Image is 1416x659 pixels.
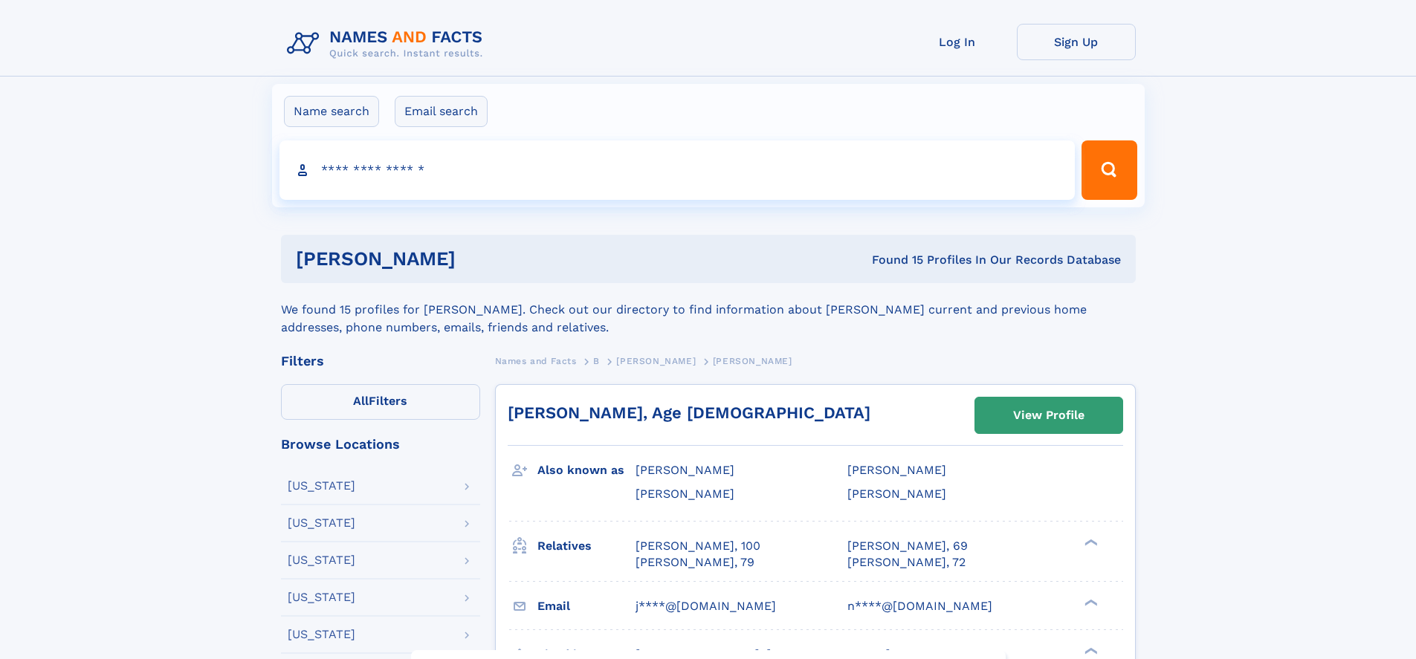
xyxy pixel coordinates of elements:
a: B [593,351,600,370]
div: We found 15 profiles for [PERSON_NAME]. Check out our directory to find information about [PERSON... [281,283,1136,337]
div: Filters [281,354,480,368]
span: [PERSON_NAME] [713,356,792,366]
input: search input [279,140,1076,200]
button: Search Button [1082,140,1137,200]
span: [PERSON_NAME] [636,463,734,477]
div: ❯ [1081,597,1099,607]
a: [PERSON_NAME], 100 [636,538,760,554]
a: Names and Facts [495,351,577,370]
div: [US_STATE] [288,517,355,529]
a: Log In [898,24,1017,60]
h3: Relatives [537,533,636,559]
a: Sign Up [1017,24,1136,60]
h3: Email [537,594,636,619]
div: View Profile [1013,398,1084,432]
a: [PERSON_NAME], 72 [847,554,966,571]
span: [PERSON_NAME] [847,487,946,501]
a: View Profile [975,397,1122,433]
div: Found 15 Profiles In Our Records Database [664,252,1121,268]
div: [US_STATE] [288,480,355,492]
div: [US_STATE] [288,629,355,640]
h1: [PERSON_NAME] [296,250,664,268]
a: [PERSON_NAME], 79 [636,554,754,571]
label: Email search [395,96,488,127]
div: ❯ [1081,646,1099,655]
img: Logo Names and Facts [281,24,495,64]
a: [PERSON_NAME], 69 [847,538,968,554]
div: ❯ [1081,537,1099,547]
div: [US_STATE] [288,554,355,566]
div: [US_STATE] [288,591,355,603]
a: [PERSON_NAME], Age [DEMOGRAPHIC_DATA] [508,403,870,422]
a: [PERSON_NAME] [616,351,696,370]
div: Browse Locations [281,438,480,451]
label: Filters [281,384,480,420]
span: [PERSON_NAME] [616,356,696,366]
span: B [593,356,600,366]
span: [PERSON_NAME] [636,487,734,501]
h3: Also known as [537,458,636,483]
span: All [353,394,369,408]
label: Name search [284,96,379,127]
span: [PERSON_NAME] [847,463,946,477]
